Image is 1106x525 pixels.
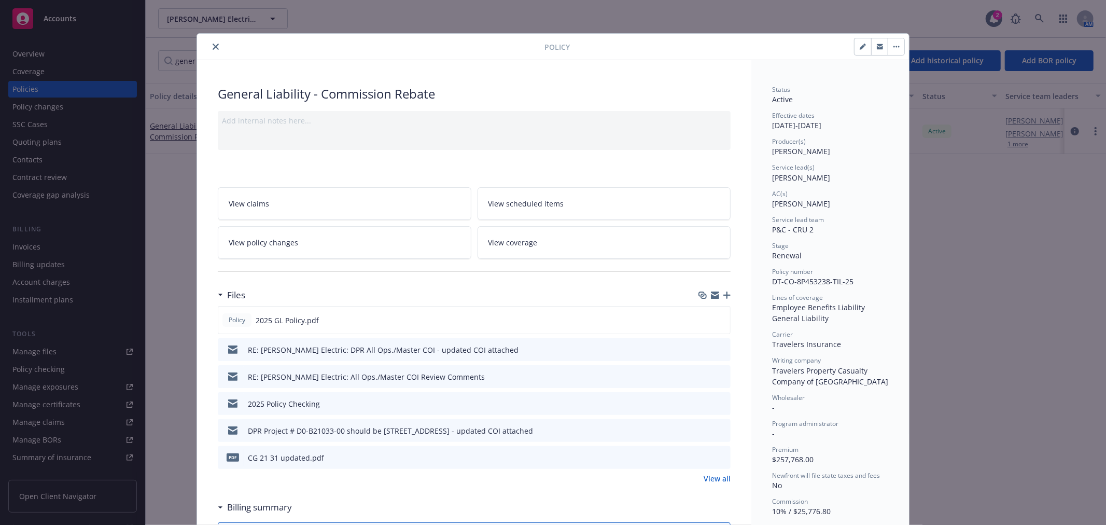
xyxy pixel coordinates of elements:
[218,187,471,220] a: View claims
[227,453,239,461] span: pdf
[209,40,222,53] button: close
[772,215,824,224] span: Service lead team
[772,429,775,438] span: -
[218,226,471,259] a: View policy changes
[772,313,888,324] div: General Liability
[772,225,814,234] span: P&C - CRU 2
[701,425,709,436] button: download file
[229,198,269,209] span: View claims
[772,111,888,131] div: [DATE] - [DATE]
[772,85,790,94] span: Status
[772,356,821,365] span: Writing company
[772,277,853,286] span: DT-CO-8P453238-TIL-25
[256,315,319,326] span: 2025 GL Policy.pdf
[717,398,726,409] button: preview file
[772,393,805,402] span: Wholesaler
[701,452,709,463] button: download file
[717,344,726,355] button: preview file
[772,471,880,480] span: Newfront will file state taxes and fees
[704,473,731,484] a: View all
[772,189,788,198] span: AC(s)
[717,452,726,463] button: preview file
[772,293,823,302] span: Lines of coverage
[772,137,806,146] span: Producer(s)
[772,445,799,454] span: Premium
[772,163,815,172] span: Service lead(s)
[772,267,813,276] span: Policy number
[717,425,726,436] button: preview file
[772,330,793,339] span: Carrier
[248,398,320,409] div: 2025 Policy Checking
[248,371,485,382] div: RE: [PERSON_NAME] Electric: All Ops./Master COI Review Comments
[772,302,888,313] div: Employee Benefits Liability
[229,237,298,248] span: View policy changes
[248,425,533,436] div: DPR Project # D0-B21033-00 should be [STREET_ADDRESS] - updated COI attached
[772,94,793,104] span: Active
[772,419,838,428] span: Program administrator
[772,497,808,506] span: Commission
[488,237,538,248] span: View coverage
[772,173,830,183] span: [PERSON_NAME]
[227,501,292,514] h3: Billing summary
[772,111,815,120] span: Effective dates
[701,371,709,382] button: download file
[701,344,709,355] button: download file
[701,398,709,409] button: download file
[248,452,324,463] div: CG 21 31 updated.pdf
[218,85,731,103] div: General Liability - Commission Rebate
[488,198,564,209] span: View scheduled items
[248,344,519,355] div: RE: [PERSON_NAME] Electric: DPR All Ops./Master COI - updated COI attached
[222,115,726,126] div: Add internal notes here...
[218,288,245,302] div: Files
[717,371,726,382] button: preview file
[772,241,789,250] span: Stage
[772,339,841,349] span: Travelers Insurance
[700,315,708,326] button: download file
[717,315,726,326] button: preview file
[772,366,888,386] span: Travelers Property Casualty Company of [GEOGRAPHIC_DATA]
[478,187,731,220] a: View scheduled items
[772,146,830,156] span: [PERSON_NAME]
[227,315,247,325] span: Policy
[772,480,782,490] span: No
[772,199,830,209] span: [PERSON_NAME]
[772,251,802,260] span: Renewal
[772,454,814,464] span: $257,768.00
[478,226,731,259] a: View coverage
[227,288,245,302] h3: Files
[544,42,570,52] span: Policy
[218,501,292,514] div: Billing summary
[772,506,831,516] span: 10% / $25,776.80
[772,403,775,412] span: -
